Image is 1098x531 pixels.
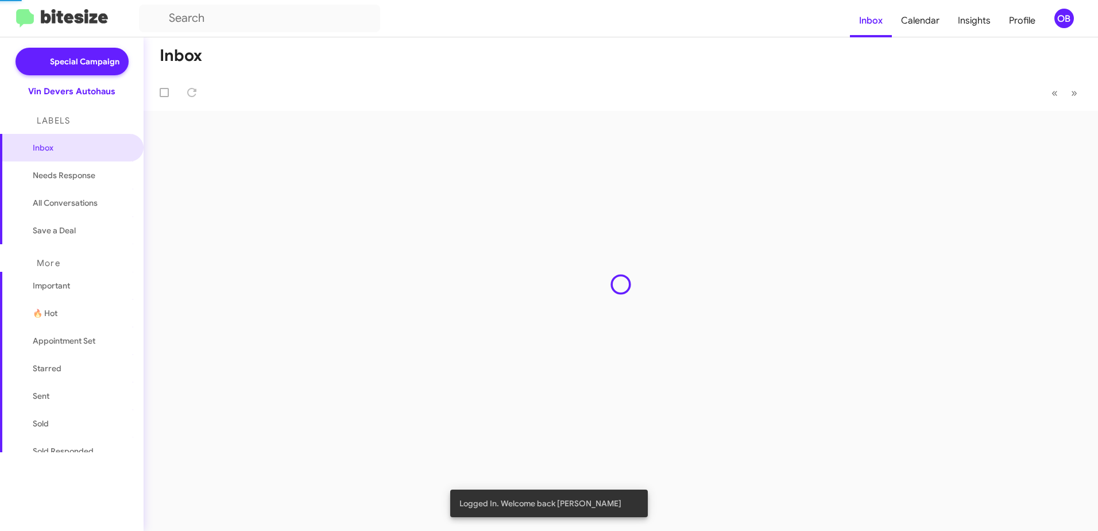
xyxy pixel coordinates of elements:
[1071,86,1077,100] span: »
[28,86,115,97] div: Vin Devers Autohaus
[33,363,61,374] span: Starred
[33,142,130,153] span: Inbox
[459,498,621,509] span: Logged In. Welcome back [PERSON_NAME]
[33,225,76,236] span: Save a Deal
[37,258,60,268] span: More
[37,116,70,126] span: Labels
[1045,9,1085,28] button: OB
[160,47,202,65] h1: Inbox
[1000,4,1045,37] a: Profile
[139,5,380,32] input: Search
[850,4,892,37] a: Inbox
[1045,81,1084,105] nav: Page navigation example
[33,445,94,457] span: Sold Responded
[949,4,1000,37] a: Insights
[33,280,130,291] span: Important
[33,197,98,209] span: All Conversations
[33,170,130,181] span: Needs Response
[50,56,119,67] span: Special Campaign
[1051,86,1058,100] span: «
[33,307,57,319] span: 🔥 Hot
[1054,9,1074,28] div: OB
[1045,81,1065,105] button: Previous
[33,335,95,347] span: Appointment Set
[892,4,949,37] a: Calendar
[1064,81,1084,105] button: Next
[33,418,49,429] span: Sold
[33,390,49,402] span: Sent
[16,48,129,75] a: Special Campaign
